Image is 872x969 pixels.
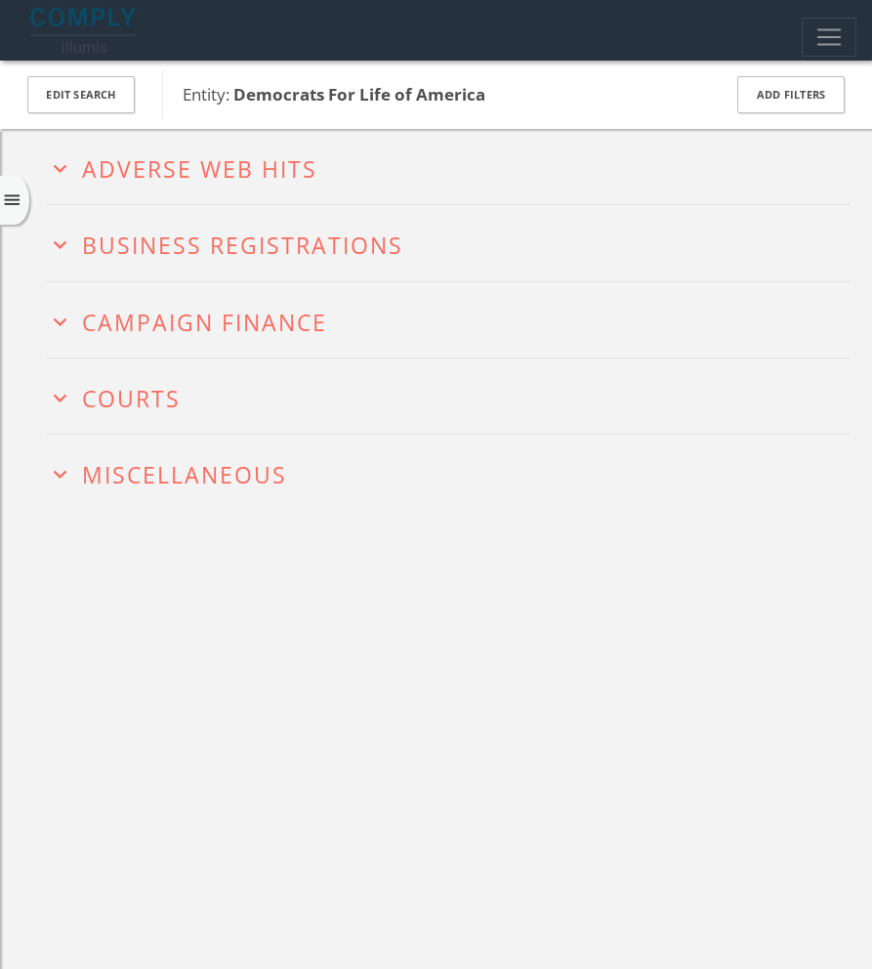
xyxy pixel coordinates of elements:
span: Miscellaneous [82,459,287,490]
button: Add Filters [737,76,845,114]
img: illumis [30,8,140,53]
i: expand_more [47,155,73,182]
button: Toggle navigation [802,18,856,57]
button: expand_moreMiscellaneous [47,457,851,487]
button: expand_moreBusiness Registrations [47,228,851,258]
button: expand_moreCourts [47,381,851,411]
i: expand_more [47,461,73,487]
span: Campaign Finance [82,307,327,338]
span: Entity: [183,83,485,105]
button: expand_moreAdverse Web Hits [47,151,851,182]
i: expand_more [47,232,73,258]
i: expand_more [47,309,73,335]
i: menu [2,190,22,211]
b: Democrats For Life of America [233,83,485,105]
span: Business Registrations [82,230,403,261]
span: Courts [82,383,181,414]
button: Edit Search [27,76,135,114]
i: expand_more [47,385,73,411]
button: expand_moreCampaign Finance [47,305,851,335]
span: Adverse Web Hits [82,153,317,185]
